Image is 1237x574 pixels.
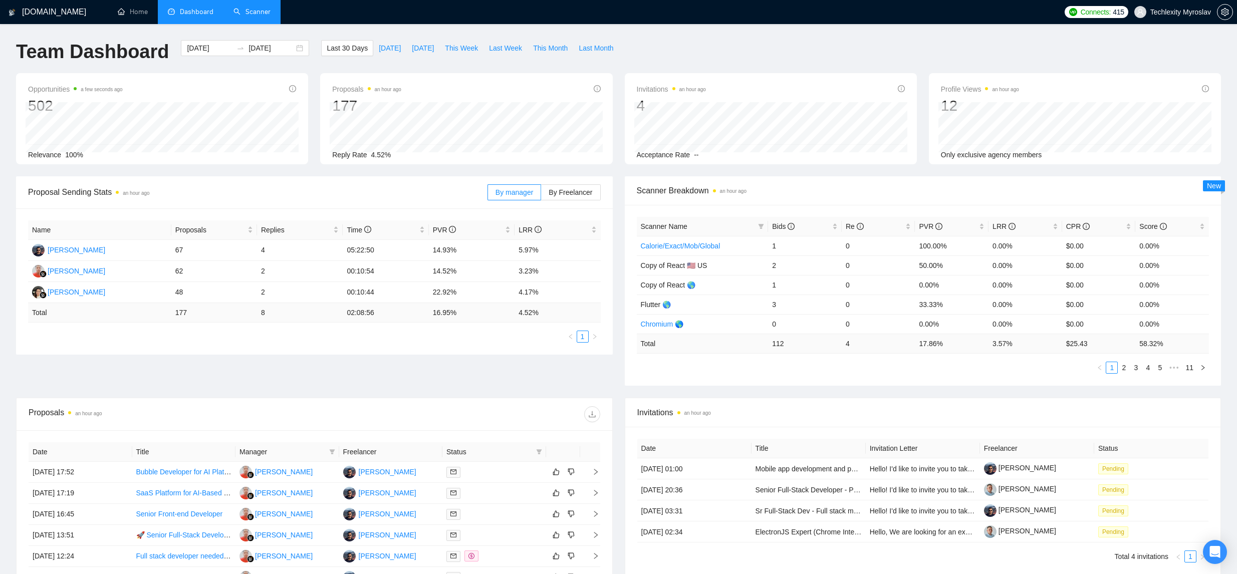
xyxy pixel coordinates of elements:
span: Profile Views [941,83,1019,95]
button: dislike [565,550,577,562]
div: [PERSON_NAME] [359,487,416,498]
span: like [553,468,560,476]
a: Pending [1098,464,1132,472]
td: 8 [257,303,343,323]
img: MK [343,466,356,478]
span: dislike [568,468,575,476]
td: 02:08:56 [343,303,428,323]
span: Scanner Breakdown [637,184,1209,197]
span: Reply Rate [332,151,367,159]
a: 11 [1182,362,1196,373]
time: an hour ago [75,411,102,416]
td: 4 [257,240,343,261]
td: 100.00% [915,236,988,255]
th: Proposals [171,220,257,240]
img: GS [239,529,252,541]
td: 0 [842,275,915,295]
button: Last Week [483,40,528,56]
th: Name [28,220,171,240]
a: 🚀 Senior Full-Stack Developer for AI Trading Platform📈 (AI-Native | React / Next.js / Python) [136,531,429,539]
span: LRR [993,222,1016,230]
img: c1X4N7w1cuZicKIk_8sWazYKufNzaW0s0gYY_P8lkd6BuRjuoGvFZvHizNYuNX46ah [984,462,997,475]
span: dislike [568,489,575,497]
a: 2 [1118,362,1129,373]
span: filter [327,444,337,459]
span: Scanner Name [641,222,687,230]
td: 0.00% [1135,295,1209,314]
span: PVR [919,222,942,230]
span: Relevance [28,151,61,159]
div: [PERSON_NAME] [48,286,105,298]
td: 2 [257,261,343,282]
span: filter [329,449,335,455]
span: Last Month [579,43,613,54]
span: dashboard [168,8,175,15]
a: GS[PERSON_NAME] [32,266,105,274]
li: 3 [1130,362,1142,374]
span: Invitations [637,83,706,95]
div: Proposals [29,406,314,422]
a: MK[PERSON_NAME] [343,530,416,538]
span: Manager [239,446,325,457]
a: Pending [1098,485,1132,493]
td: 0.00% [988,236,1062,255]
td: 0.00% [1135,255,1209,275]
span: [DATE] [379,43,401,54]
span: dislike [568,531,575,539]
td: Total [637,334,769,353]
img: c15NWbqYTM8A_Haw7igiaWa-xUDmAmcWlx3uqAYkXbb6UBm6e4bxR-iMKSWM-AsPws [984,483,997,496]
span: PVR [433,226,456,234]
span: This Week [445,43,478,54]
span: Bids [772,222,795,230]
span: info-circle [788,223,795,230]
button: download [584,406,600,422]
time: a few seconds ago [81,87,122,92]
span: like [553,489,560,497]
td: 1 [768,275,842,295]
button: [DATE] [373,40,406,56]
td: 0.00% [988,314,1062,334]
button: setting [1217,4,1233,20]
span: Status [446,446,532,457]
span: mail [450,490,456,496]
span: 4.52% [371,151,391,159]
li: 2 [1118,362,1130,374]
img: GS [32,265,45,277]
td: 112 [768,334,842,353]
a: LA[PERSON_NAME] [32,288,105,296]
span: filter [758,223,764,229]
span: Copy of React 🇺🇸 US [641,261,707,269]
a: 3 [1130,362,1141,373]
td: Total [28,303,171,323]
span: ••• [1166,362,1182,374]
span: swap-right [236,44,244,52]
a: Sr Full-Stack Dev - Full stack marketplace build with an ai [756,507,934,515]
li: 1 [1106,362,1118,374]
img: gigradar-bm.png [40,270,47,277]
span: Score [1139,222,1166,230]
a: GS[PERSON_NAME] [239,530,313,538]
button: dislike [565,466,577,478]
th: Date [637,439,752,458]
td: 0.00% [1135,314,1209,334]
a: MK[PERSON_NAME] [32,245,105,253]
li: Previous Page [565,331,577,343]
span: Flutter 🌎 [641,301,671,309]
td: 3.57 % [988,334,1062,353]
img: gigradar-bm.png [247,492,254,499]
td: 177 [171,303,257,323]
span: Time [347,226,371,234]
li: 5 [1154,362,1166,374]
li: Previous Page [1094,362,1106,374]
li: 4 [1142,362,1154,374]
div: [PERSON_NAME] [359,508,416,519]
span: info-circle [364,226,371,233]
a: Full stack developer needed with React.js expirience (react node.js) [136,552,346,560]
span: mail [450,469,456,475]
a: SaaS Platform for AI-Based Workforce Scheduling & Absence Management (Healthcare Sector) [136,489,433,497]
span: Opportunities [28,83,123,95]
a: 4 [1142,362,1153,373]
a: GS[PERSON_NAME] [239,467,313,475]
td: $0.00 [1062,275,1136,295]
span: right [1200,365,1206,371]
